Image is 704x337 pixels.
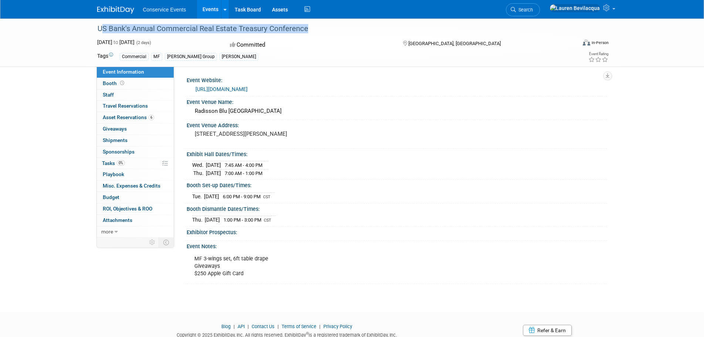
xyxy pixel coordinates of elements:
a: API [238,324,245,329]
a: Giveaways [97,124,174,135]
td: [DATE] [205,216,220,224]
a: Staff [97,90,174,101]
div: [PERSON_NAME] Group [165,53,217,61]
span: Booth not reserved yet [119,80,126,86]
td: [DATE] [206,169,221,177]
td: Personalize Event Tab Strip [146,237,159,247]
a: Terms of Service [282,324,316,329]
span: 1:00 PM - 3:00 PM [224,217,261,223]
span: 7:45 AM - 4:00 PM [225,162,262,168]
span: Search [516,7,533,13]
td: Thu. [192,216,205,224]
div: [PERSON_NAME] [220,53,258,61]
div: MF 3-wings set, 6ft table drape Giveaways $250 Apple Gift Card [189,252,525,281]
div: Exhibitor Prospectus: [187,227,607,236]
span: Travel Reservations [103,103,148,109]
div: Exhibit Hall Dates/Times: [187,149,607,158]
span: Playbook [103,171,124,177]
span: Giveaways [103,126,127,132]
a: Travel Reservations [97,101,174,112]
span: Tasks [102,160,125,166]
td: Toggle Event Tabs [159,237,174,247]
span: [DATE] [DATE] [97,39,135,45]
span: [GEOGRAPHIC_DATA], [GEOGRAPHIC_DATA] [408,41,501,46]
span: ROI, Objectives & ROO [103,206,152,212]
pre: [STREET_ADDRESS][PERSON_NAME] [195,131,354,137]
a: Shipments [97,135,174,146]
td: [DATE] [206,161,221,169]
div: Booth Set-up Dates/Times: [187,180,607,189]
span: to [112,39,119,45]
div: Event Venue Name: [187,97,607,106]
div: MF [151,53,162,61]
a: Playbook [97,169,174,180]
span: Sponsorships [103,149,135,155]
td: [DATE] [204,192,219,200]
span: Event Information [103,69,144,75]
div: Event Notes: [187,241,607,250]
a: Attachments [97,215,174,226]
span: Misc. Expenses & Credits [103,183,160,189]
td: Wed. [192,161,206,169]
div: Commercial [120,53,149,61]
span: | [246,324,251,329]
img: Format-Inperson.png [583,40,590,46]
span: | [317,324,322,329]
a: Tasks0% [97,158,174,169]
span: CST [263,195,271,199]
img: Lauren Bevilacqua [550,4,600,12]
div: Event Venue Address: [187,120,607,129]
span: Staff [103,92,114,98]
a: ROI, Objectives & ROO [97,203,174,215]
div: Committed [228,38,391,51]
a: Refer & Earn [523,325,572,336]
span: more [101,229,113,235]
div: Event Format [533,38,609,50]
div: Event Website: [187,75,607,84]
a: Event Information [97,67,174,78]
span: 6 [149,115,154,120]
span: (2 days) [136,40,151,45]
a: Misc. Expenses & Credits [97,181,174,192]
a: [URL][DOMAIN_NAME] [195,86,248,92]
td: Tags [97,52,113,61]
td: Thu. [192,169,206,177]
a: Asset Reservations6 [97,112,174,123]
a: Privacy Policy [323,324,352,329]
div: Radisson Blu [GEOGRAPHIC_DATA] [192,105,602,117]
a: Budget [97,192,174,203]
span: | [232,324,237,329]
span: 6:00 PM - 9:00 PM [223,194,261,199]
span: Asset Reservations [103,114,154,120]
span: Budget [103,194,119,200]
span: | [276,324,280,329]
sup: ® [306,331,309,336]
a: Blog [221,324,231,329]
div: US Bank's Annual Commercial Real Estate Treasury Conference [95,22,565,36]
span: Shipments [103,137,127,143]
a: Search [506,3,540,16]
img: ExhibitDay [97,6,134,14]
a: Contact Us [252,324,275,329]
span: 7:00 AM - 1:00 PM [225,171,262,176]
span: Attachments [103,217,132,223]
span: CST [264,218,271,223]
a: Booth [97,78,174,89]
a: Sponsorships [97,146,174,158]
td: Tue. [192,192,204,200]
span: Booth [103,80,126,86]
a: more [97,226,174,237]
div: Event Rating [588,52,608,56]
span: 0% [117,160,125,166]
div: Booth Dismantle Dates/Times: [187,203,607,213]
span: Conservice Events [143,7,186,13]
div: In-Person [591,40,609,46]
